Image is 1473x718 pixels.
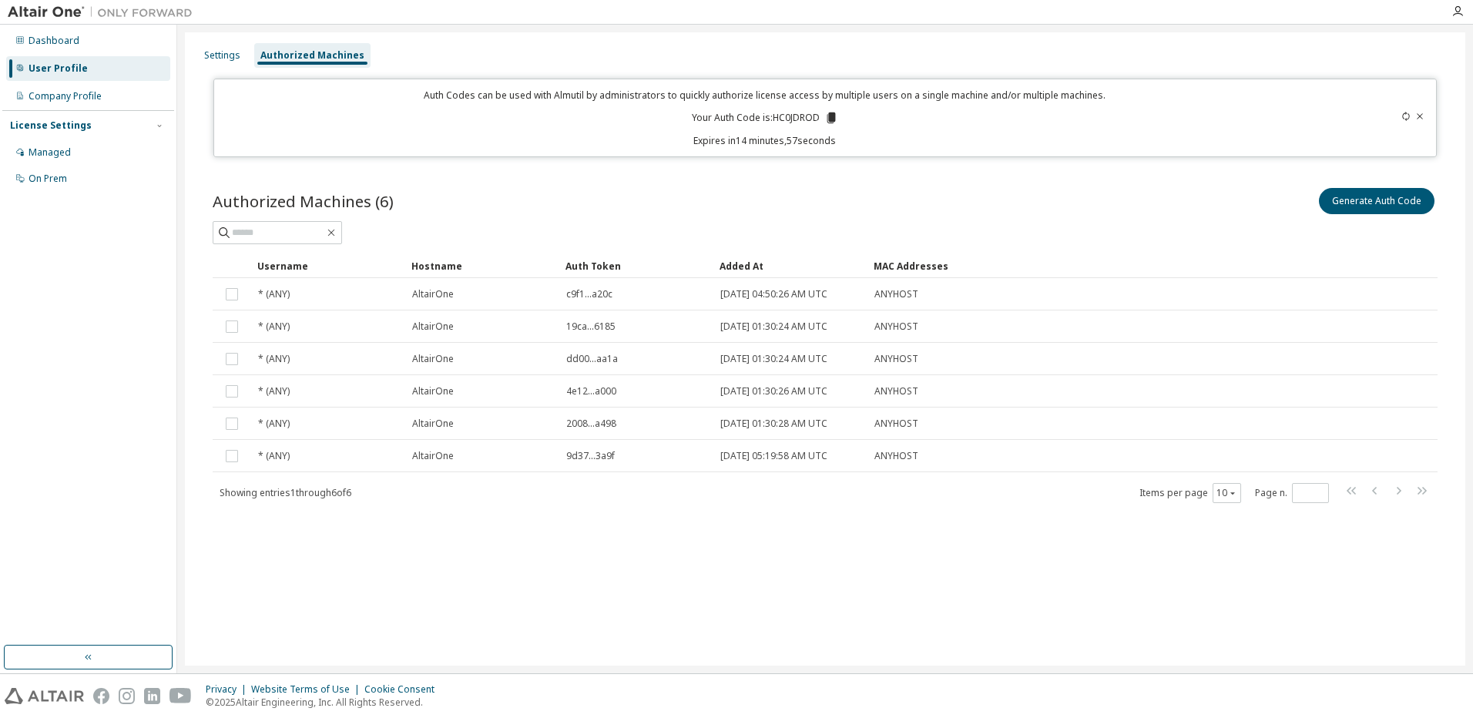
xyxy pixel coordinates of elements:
span: [DATE] 05:19:58 AM UTC [720,450,827,462]
span: ANYHOST [874,385,918,398]
button: Generate Auth Code [1319,188,1434,214]
span: Authorized Machines (6) [213,190,394,212]
span: AltairOne [412,450,454,462]
span: * (ANY) [258,353,290,365]
span: * (ANY) [258,385,290,398]
img: facebook.svg [93,688,109,704]
div: License Settings [10,119,92,132]
p: Your Auth Code is: HC0JDROD [692,111,838,125]
span: 4e12...a000 [566,385,616,398]
span: [DATE] 01:30:28 AM UTC [720,418,827,430]
p: Expires in 14 minutes, 57 seconds [223,134,1307,147]
span: * (ANY) [258,450,290,462]
span: * (ANY) [258,288,290,300]
div: Authorized Machines [260,49,364,62]
span: [DATE] 04:50:26 AM UTC [720,288,827,300]
button: 10 [1216,487,1237,499]
span: AltairOne [412,385,454,398]
div: Privacy [206,683,251,696]
img: instagram.svg [119,688,135,704]
div: User Profile [29,62,88,75]
span: AltairOne [412,320,454,333]
img: youtube.svg [169,688,192,704]
span: ANYHOST [874,353,918,365]
p: Auth Codes can be used with Almutil by administrators to quickly authorize license access by mult... [223,89,1307,102]
div: Added At [720,253,861,278]
div: Managed [29,146,71,159]
div: Auth Token [565,253,707,278]
span: * (ANY) [258,418,290,430]
span: [DATE] 01:30:26 AM UTC [720,385,827,398]
span: Showing entries 1 through 6 of 6 [220,486,351,499]
span: AltairOne [412,418,454,430]
span: Items per page [1139,483,1241,503]
span: ANYHOST [874,288,918,300]
span: ANYHOST [874,450,918,462]
span: AltairOne [412,288,454,300]
div: Cookie Consent [364,683,444,696]
div: Company Profile [29,90,102,102]
span: ANYHOST [874,320,918,333]
span: 9d37...3a9f [566,450,615,462]
p: © 2025 Altair Engineering, Inc. All Rights Reserved. [206,696,444,709]
span: dd00...aa1a [566,353,618,365]
img: Altair One [8,5,200,20]
div: On Prem [29,173,67,185]
div: Username [257,253,399,278]
span: AltairOne [412,353,454,365]
span: 19ca...6185 [566,320,616,333]
div: Website Terms of Use [251,683,364,696]
span: [DATE] 01:30:24 AM UTC [720,353,827,365]
img: linkedin.svg [144,688,160,704]
div: Hostname [411,253,553,278]
span: Page n. [1255,483,1329,503]
span: * (ANY) [258,320,290,333]
span: [DATE] 01:30:24 AM UTC [720,320,827,333]
span: c9f1...a20c [566,288,612,300]
span: ANYHOST [874,418,918,430]
img: altair_logo.svg [5,688,84,704]
span: 2008...a498 [566,418,616,430]
div: MAC Addresses [874,253,1280,278]
div: Settings [204,49,240,62]
div: Dashboard [29,35,79,47]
